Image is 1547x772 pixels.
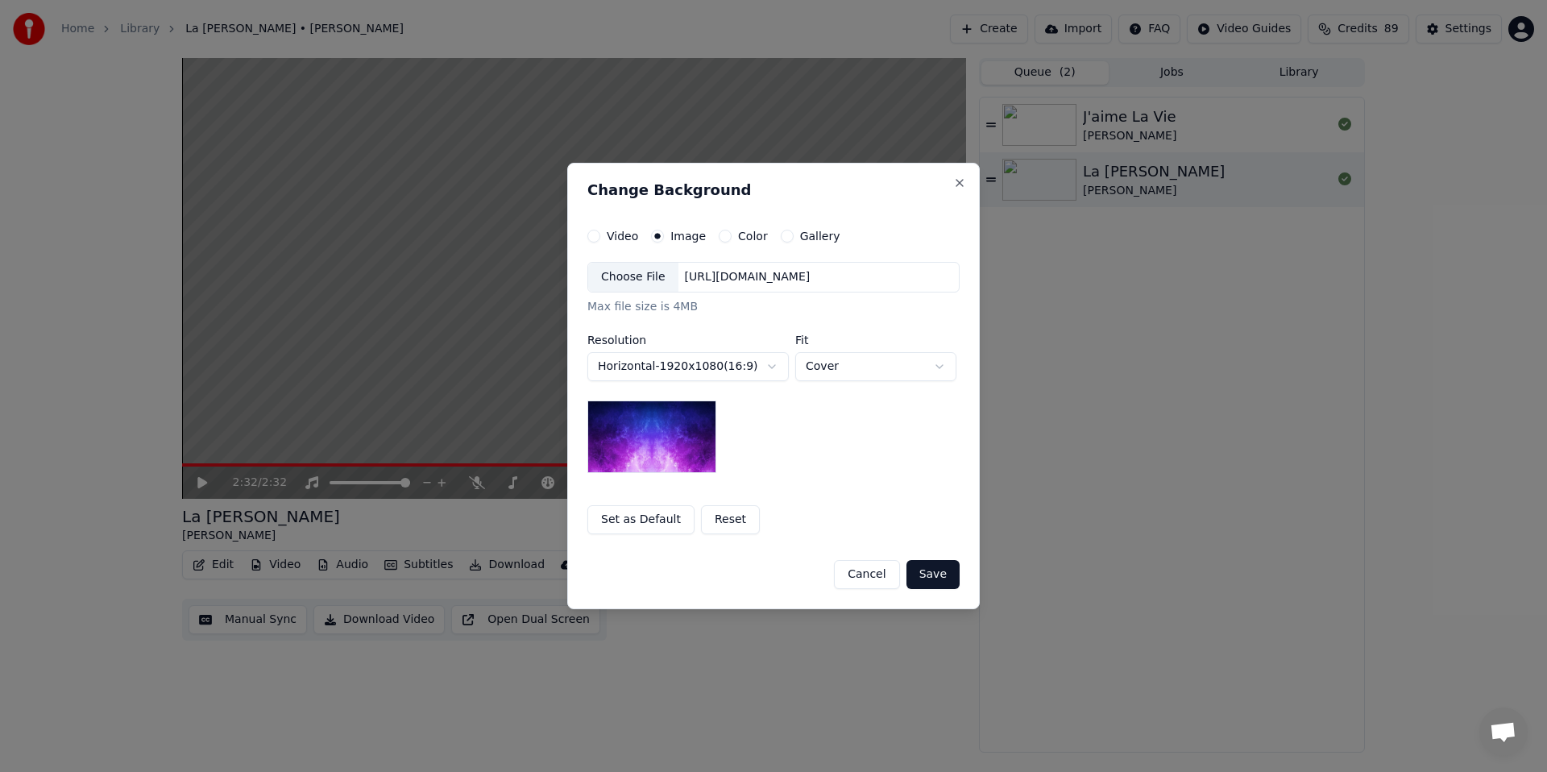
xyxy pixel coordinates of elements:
[588,263,678,292] div: Choose File
[701,505,760,534] button: Reset
[587,299,960,315] div: Max file size is 4MB
[587,183,960,197] h2: Change Background
[906,560,960,589] button: Save
[607,230,638,242] label: Video
[587,334,789,346] label: Resolution
[738,230,768,242] label: Color
[834,560,899,589] button: Cancel
[670,230,706,242] label: Image
[800,230,840,242] label: Gallery
[795,334,956,346] label: Fit
[587,505,695,534] button: Set as Default
[678,269,817,285] div: [URL][DOMAIN_NAME]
